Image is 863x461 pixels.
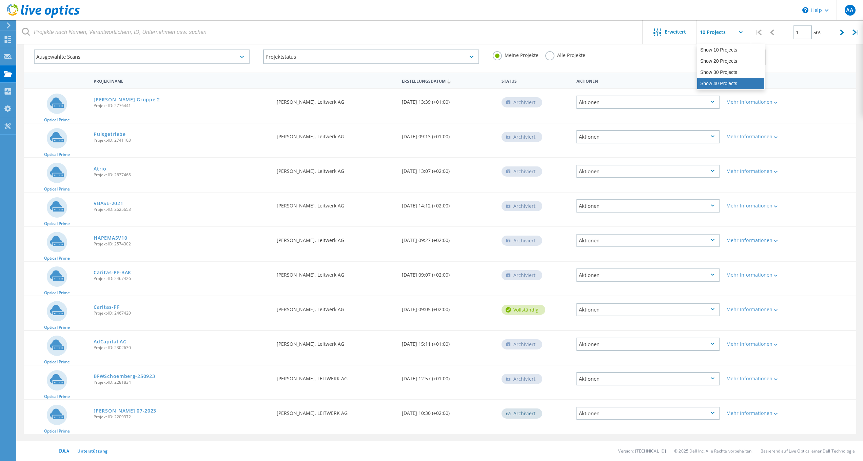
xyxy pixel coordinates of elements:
div: [PERSON_NAME], Leitwerk AG [273,296,398,319]
span: Projekt-ID: 2467420 [94,311,270,315]
div: Aktionen [576,407,720,420]
a: [PERSON_NAME] Gruppe 2 [94,97,160,102]
a: Live Optics Dashboard [7,14,80,19]
div: [PERSON_NAME], Leitwerk AG [273,262,398,284]
span: Optical Prime [44,187,70,191]
div: Show 20 Projects [697,56,764,67]
a: BFWSchoemberg-250923 [94,374,155,379]
div: [PERSON_NAME], LEITWERK AG [273,400,398,422]
div: Archiviert [502,166,542,177]
a: Pulsgetriebe [94,132,125,137]
div: Show 10 Projects [697,44,764,56]
label: Meine Projekte [493,51,538,58]
a: HAPEMASV10 [94,236,127,240]
span: Erweitert [665,29,686,34]
div: Archiviert [502,97,542,107]
span: Projekt-ID: 2302630 [94,346,270,350]
div: Mehr Informationen [726,376,786,381]
span: Projekt-ID: 2637468 [94,173,270,177]
span: Projekt-ID: 2741103 [94,138,270,142]
a: EULA [59,448,69,454]
div: Mehr Informationen [726,203,786,208]
span: Optical Prime [44,222,70,226]
div: [PERSON_NAME], Leitwerk AG [273,89,398,111]
span: Optical Prime [44,360,70,364]
div: Aktionen [576,96,720,109]
div: [DATE] 12:57 (+01:00) [398,365,498,388]
svg: \n [802,7,808,13]
div: Aktionen [576,303,720,316]
a: Caritas-PF [94,305,119,309]
div: Mehr Informationen [726,307,786,312]
div: Archiviert [502,270,542,280]
div: | [849,20,863,44]
div: Mehr Informationen [726,134,786,139]
div: [DATE] 13:39 (+01:00) [398,89,498,111]
div: Aktionen [576,199,720,213]
span: Optical Prime [44,325,70,329]
div: vollständig [502,305,545,315]
li: © 2025 Dell Inc. Alle Rechte vorbehalten. [674,448,752,454]
div: Ausgewählte Scans [34,49,250,64]
span: Projekt-ID: 2281834 [94,380,270,384]
div: Archiviert [502,201,542,211]
span: Optical Prime [44,291,70,295]
div: [DATE] 14:12 (+02:00) [398,193,498,215]
div: Aktionen [576,268,720,282]
div: | [751,20,765,44]
div: Status [498,74,573,87]
div: [DATE] 15:11 (+01:00) [398,331,498,353]
div: [DATE] 10:30 (+02:00) [398,400,498,422]
div: [PERSON_NAME], Leitwerk AG [273,227,398,249]
div: Mehr Informationen [726,169,786,174]
div: Mehr Informationen [726,411,786,416]
a: Caritas-PF-BAK [94,270,131,275]
div: Aktionen [573,74,723,87]
div: [DATE] 09:05 (+02:00) [398,296,498,319]
div: [PERSON_NAME], Leitwerk AG [273,331,398,353]
span: Projekt-ID: 2574302 [94,242,270,246]
div: Archiviert [502,132,542,142]
div: Aktionen [576,234,720,247]
div: [PERSON_NAME], Leitwerk AG [273,123,398,146]
span: AA [846,7,854,13]
div: [DATE] 13:07 (+02:00) [398,158,498,180]
span: Optical Prime [44,256,70,260]
div: Archiviert [502,408,542,419]
span: Projekt-ID: 2467426 [94,277,270,281]
input: Projekte nach Namen, Verantwortlichem, ID, Unternehmen usw. suchen [17,20,643,44]
div: Projektstatus [263,49,479,64]
span: of 6 [813,30,821,36]
div: Archiviert [502,374,542,384]
div: Erstellungsdatum [398,74,498,87]
span: Projekt-ID: 2209372 [94,415,270,419]
label: Alle Projekte [545,51,585,58]
span: Projekt-ID: 2776441 [94,104,270,108]
li: Version: [TECHNICAL_ID] [618,448,666,454]
div: Mehr Informationen [726,342,786,346]
span: Optical Prime [44,153,70,157]
div: Show 40 Projects [697,78,764,89]
div: Aktionen [576,338,720,351]
div: [DATE] 09:13 (+01:00) [398,123,498,146]
div: [PERSON_NAME], LEITWERK AG [273,365,398,388]
div: Aktionen [576,165,720,178]
div: Archiviert [502,236,542,246]
div: Mehr Informationen [726,238,786,243]
li: Basierend auf Live Optics, einer Dell Technologie [761,448,855,454]
div: Archiviert [502,339,542,349]
div: Aktionen [576,372,720,385]
span: Optical Prime [44,395,70,399]
div: [DATE] 09:07 (+02:00) [398,262,498,284]
span: Optical Prime [44,118,70,122]
span: Projekt-ID: 2625653 [94,207,270,212]
a: Unterstützung [77,448,107,454]
div: Mehr Informationen [726,273,786,277]
div: Projektname [90,74,273,87]
div: Mehr Informationen [726,100,786,104]
div: Aktionen [576,130,720,143]
div: [PERSON_NAME], Leitwerk AG [273,193,398,215]
a: AdCapital AG [94,339,126,344]
div: Show 30 Projects [697,67,764,78]
a: Atrio [94,166,106,171]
